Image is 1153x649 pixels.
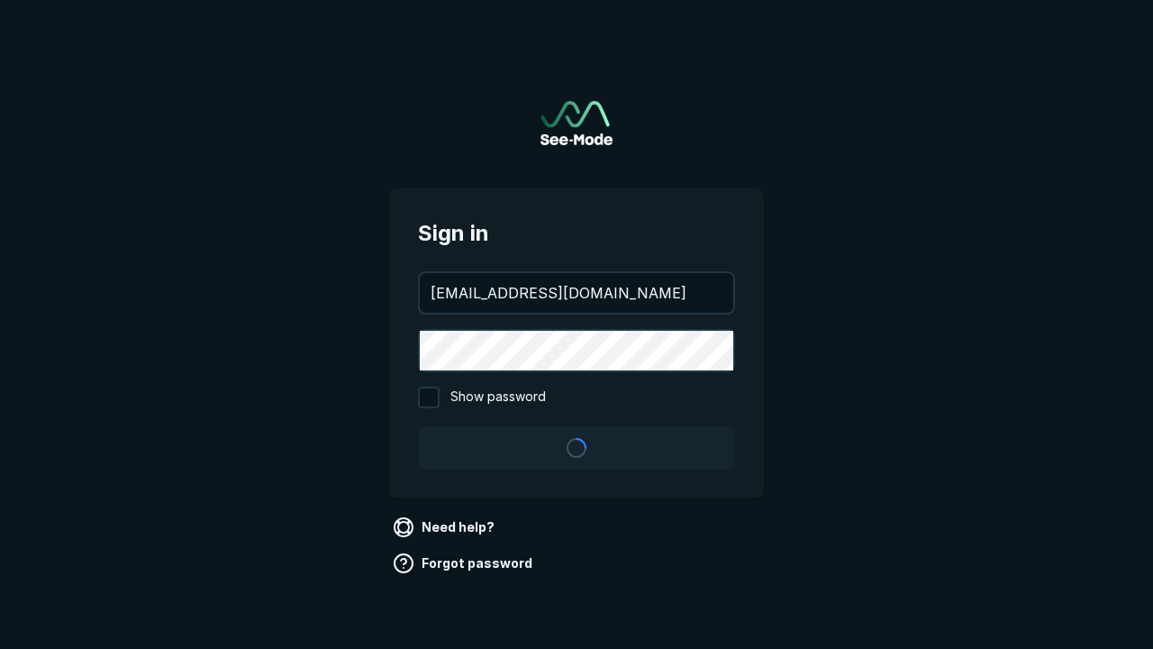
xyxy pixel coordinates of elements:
a: Need help? [389,513,502,542]
img: See-Mode Logo [540,101,613,145]
a: Forgot password [389,549,540,578]
a: Go to sign in [540,101,613,145]
input: your@email.com [420,273,733,313]
span: Show password [450,387,546,408]
span: Sign in [418,217,735,250]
